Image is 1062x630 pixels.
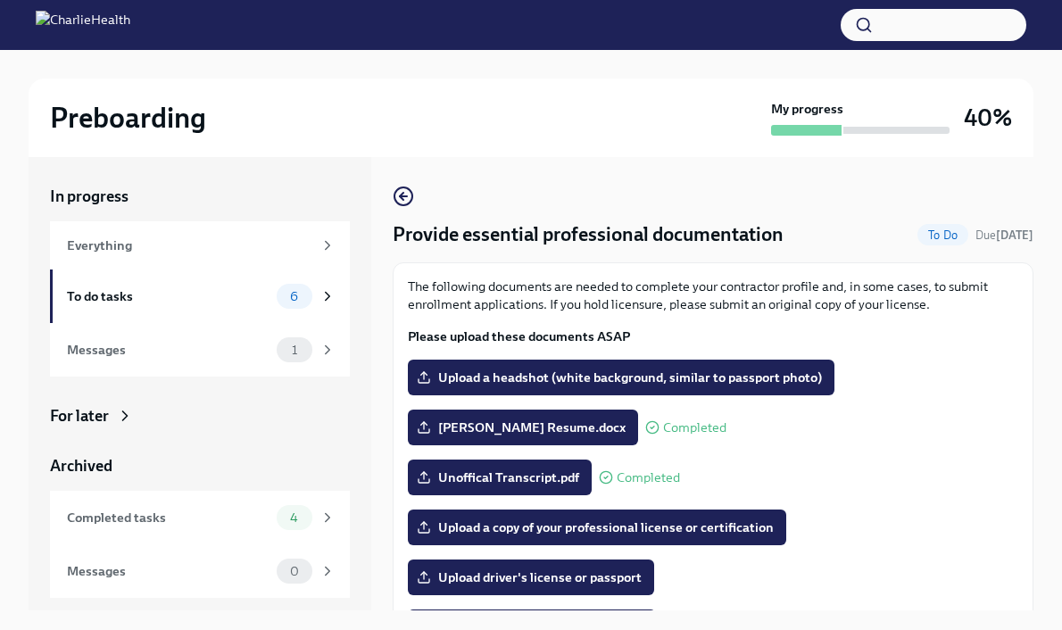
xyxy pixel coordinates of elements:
[408,278,1018,313] p: The following documents are needed to complete your contractor profile and, in some cases, to sub...
[50,269,350,323] a: To do tasks6
[50,544,350,598] a: Messages0
[50,405,109,427] div: For later
[67,340,270,360] div: Messages
[408,510,786,545] label: Upload a copy of your professional license or certification
[663,421,726,435] span: Completed
[975,228,1033,242] span: Due
[279,290,309,303] span: 6
[50,405,350,427] a: For later
[67,286,270,306] div: To do tasks
[279,565,310,578] span: 0
[408,360,834,395] label: Upload a headshot (white background, similar to passport photo)
[408,560,654,595] label: Upload driver's license or passport
[50,323,350,377] a: Messages1
[50,455,350,477] a: Archived
[279,511,309,525] span: 4
[36,11,130,39] img: CharlieHealth
[50,491,350,544] a: Completed tasks4
[408,460,592,495] label: Unoffical Transcript.pdf
[420,369,822,386] span: Upload a headshot (white background, similar to passport photo)
[420,419,626,436] span: [PERSON_NAME] Resume.docx
[67,508,270,527] div: Completed tasks
[617,471,680,485] span: Completed
[996,228,1033,242] strong: [DATE]
[420,568,642,586] span: Upload driver's license or passport
[408,410,638,445] label: [PERSON_NAME] Resume.docx
[420,468,579,486] span: Unoffical Transcript.pdf
[67,236,312,255] div: Everything
[393,221,784,248] h4: Provide essential professional documentation
[917,228,968,242] span: To Do
[975,227,1033,244] span: August 25th, 2025 08:00
[771,100,843,118] strong: My progress
[50,186,350,207] a: In progress
[67,561,270,581] div: Messages
[964,102,1012,134] h3: 40%
[50,221,350,269] a: Everything
[408,328,630,344] strong: Please upload these documents ASAP
[281,344,308,357] span: 1
[420,518,774,536] span: Upload a copy of your professional license or certification
[50,100,206,136] h2: Preboarding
